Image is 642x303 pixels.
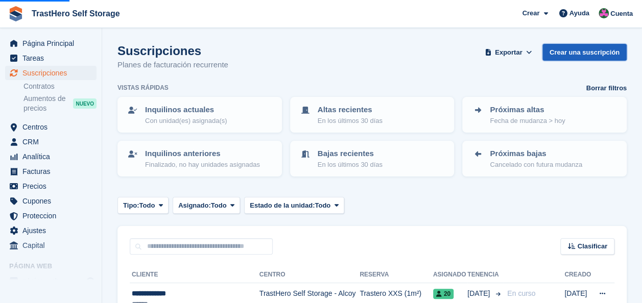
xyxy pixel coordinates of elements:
span: Cupones [22,194,84,208]
span: Asignado: [178,200,211,211]
div: NUEVO [73,98,97,109]
button: Asignado: Todo [173,197,240,214]
span: [DATE] [467,288,492,299]
span: Analítica [22,149,84,164]
p: Inquilinos anteriores [145,148,260,160]
th: Creado [564,267,592,283]
a: menu [5,36,97,50]
a: menu [5,223,97,238]
span: Capital [22,238,84,252]
p: Cancelado con futura mudanza [490,160,582,170]
span: Ajustes [22,223,84,238]
p: Fecha de mudanza > hoy [490,116,565,126]
a: menu [5,179,97,193]
img: stora-icon-8386f47178a22dfd0bd8f6a31ec36ba5ce8667c1dd55bd0f319d3a0aa187defe.svg [8,6,23,21]
span: Ayuda [569,8,589,18]
a: menú [5,274,97,288]
a: Bajas recientes En los últimos 30 días [291,142,454,175]
span: Exportar [495,47,522,58]
a: Contratos [23,82,97,91]
th: Reserva [360,267,433,283]
p: Altas recientes [318,104,383,116]
p: Con unidad(es) asignada(s) [145,116,227,126]
span: En curso [507,289,535,297]
span: Cuenta [610,9,633,19]
span: 20 [433,289,454,299]
a: menu [5,164,97,179]
th: Asignado [433,267,467,283]
a: menu [5,135,97,149]
span: Aumentos de precios [23,94,73,113]
a: menu [5,149,97,164]
a: Borrar filtros [586,83,627,93]
span: Tipo: [123,200,139,211]
h1: Suscripciones [117,44,228,58]
button: Estado de la unidad: Todo [244,197,344,214]
span: Crear [522,8,539,18]
a: menu [5,51,97,65]
a: Próximas bajas Cancelado con futura mudanza [463,142,626,175]
a: TrastHero Self Storage [28,5,124,22]
p: Planes de facturación recurrente [117,59,228,71]
a: menu [5,120,97,134]
span: Suscripciones [22,66,84,80]
span: Proteccion [22,209,84,223]
th: Centro [259,267,360,283]
th: Tenencia [467,267,503,283]
p: Próximas bajas [490,148,582,160]
span: Clasificar [577,241,607,251]
a: menu [5,209,97,223]
a: Aumentos de precios NUEVO [23,93,97,114]
span: Centros [22,120,84,134]
p: Bajas recientes [318,148,383,160]
a: Inquilinos actuales Con unidad(es) asignada(s) [118,98,281,132]
h6: Vistas rápidas [117,83,169,92]
button: Tipo: Todo [117,197,169,214]
p: En los últimos 30 días [318,116,383,126]
span: Precios [22,179,84,193]
a: menu [5,194,97,208]
p: Próximas altas [490,104,565,116]
th: Cliente [130,267,259,283]
a: Inquilinos anteriores Finalizado, no hay unidades asignadas [118,142,281,175]
p: En los últimos 30 días [318,160,383,170]
span: Página Principal [22,36,84,50]
a: menu [5,238,97,252]
a: Crear una suscripción [542,44,627,61]
p: Finalizado, no hay unidades asignadas [145,160,260,170]
span: CRM [22,135,84,149]
span: Página web [9,261,102,271]
a: Próximas altas Fecha de mudanza > hoy [463,98,626,132]
span: Facturas [22,164,84,179]
a: menu [5,66,97,80]
span: Todo [139,200,155,211]
span: Tareas [22,51,84,65]
span: Todo [315,200,330,211]
button: Exportar [483,44,534,61]
span: Estado de la unidad: [250,200,315,211]
a: Altas recientes En los últimos 30 días [291,98,454,132]
img: Marua Grioui [599,8,609,18]
a: Vista previa de la tienda [84,275,97,287]
span: Todo [211,200,227,211]
p: Inquilinos actuales [145,104,227,116]
span: página web [22,274,84,288]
